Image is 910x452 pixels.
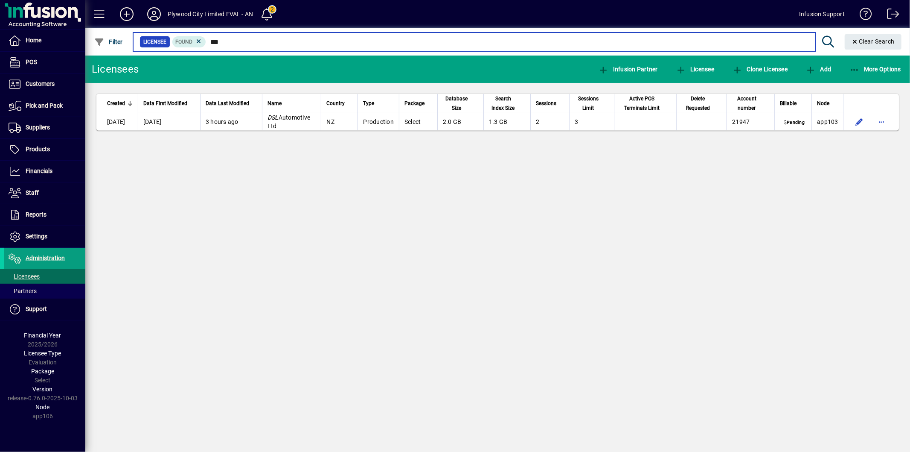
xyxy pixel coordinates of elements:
div: Country [326,99,352,108]
button: Clone Licensee [730,62,790,77]
td: [DATE] [96,113,138,130]
div: Name [267,99,316,108]
a: POS [4,52,85,73]
div: Licensees [92,62,139,76]
a: Customers [4,73,85,95]
span: Data Last Modified [206,99,249,108]
a: Home [4,30,85,51]
span: Settings [26,233,47,240]
span: Suppliers [26,124,50,131]
td: 1.3 GB [483,113,530,130]
a: Licensees [4,269,85,284]
a: Products [4,139,85,160]
button: Licensee [674,62,717,77]
span: More Options [849,66,901,73]
span: Node [36,404,50,411]
a: Logout [881,2,899,29]
div: Created [107,99,133,108]
span: Version [33,386,53,393]
span: Data First Modified [143,99,187,108]
span: Support [26,305,47,312]
a: Reports [4,204,85,226]
span: Clear Search [852,38,895,45]
button: Edit [852,115,866,129]
a: Suppliers [4,117,85,138]
td: 21947 [727,113,774,130]
div: Data Last Modified [206,99,257,108]
span: Infusion Partner [598,66,658,73]
span: Billable [780,99,797,108]
td: Select [399,113,437,130]
span: Financial Year [24,332,61,339]
a: Pick and Pack [4,95,85,117]
div: Sessions [536,99,564,108]
a: Financials [4,161,85,182]
td: 2.0 GB [437,113,483,130]
a: Support [4,299,85,320]
span: Country [326,99,345,108]
td: [DATE] [138,113,200,130]
span: Automotive Ltd [267,114,310,129]
span: Licensee [143,38,166,46]
button: More Options [847,62,904,77]
span: Add [805,66,831,73]
button: Filter [92,34,125,50]
div: Active POS Terminals Limit [620,94,671,113]
em: DSL [267,114,279,121]
span: Customers [26,80,55,87]
div: Database Size [443,94,478,113]
span: Administration [26,255,65,261]
div: Delete Requested [682,94,721,113]
span: Licensee [676,66,715,73]
a: Partners [4,284,85,298]
div: Type [363,99,394,108]
button: More options [875,115,888,129]
span: Licensees [9,273,40,280]
button: Profile [140,6,168,22]
span: Products [26,146,50,153]
span: Node [817,99,829,108]
span: Account number [732,94,762,113]
span: Found [176,39,193,45]
span: Filter [94,38,123,45]
span: Delete Requested [682,94,714,113]
span: Package [31,368,54,375]
span: Pick and Pack [26,102,63,109]
span: Sessions Limit [575,94,602,113]
span: Active POS Terminals Limit [620,94,663,113]
button: Add [113,6,140,22]
td: NZ [321,113,358,130]
div: Package [404,99,432,108]
mat-chip: Found Status: Found [172,36,206,47]
button: Infusion Partner [596,62,660,77]
span: Created [107,99,125,108]
div: Infusion Support [799,7,845,21]
span: Package [404,99,424,108]
button: Add [803,62,833,77]
a: Staff [4,182,85,204]
span: Sessions [536,99,556,108]
div: Node [817,99,838,108]
span: Type [363,99,374,108]
span: Name [267,99,282,108]
span: Licensee Type [24,350,61,357]
span: Pending [782,119,806,126]
td: 3 hours ago [200,113,262,130]
div: Search Index Size [489,94,525,113]
span: Financials [26,167,52,174]
button: Clear [845,34,902,50]
span: app103.prod.infusionbusinesssoftware.com [817,118,838,125]
div: Sessions Limit [575,94,610,113]
span: Search Index Size [489,94,518,113]
td: 2 [530,113,569,130]
span: Clone Licensee [732,66,788,73]
span: Home [26,37,41,44]
div: Data First Modified [143,99,195,108]
div: Account number [732,94,769,113]
span: POS [26,59,37,65]
td: 3 [569,113,615,130]
a: Knowledge Base [853,2,872,29]
span: Partners [9,288,37,294]
span: Staff [26,189,39,196]
a: Settings [4,226,85,247]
